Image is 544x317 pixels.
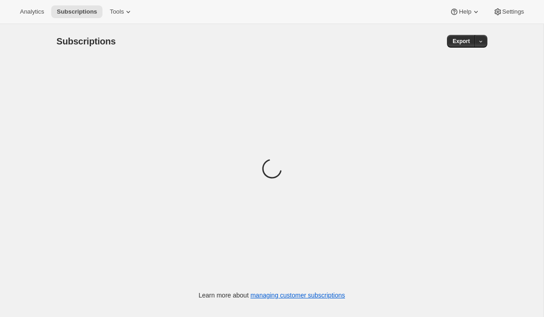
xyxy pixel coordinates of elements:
a: managing customer subscriptions [250,292,345,299]
span: Settings [502,8,524,15]
span: Export [452,38,470,45]
button: Settings [488,5,529,18]
span: Help [459,8,471,15]
button: Export [447,35,475,48]
span: Analytics [20,8,44,15]
button: Subscriptions [51,5,102,18]
button: Help [444,5,486,18]
button: Analytics [15,5,49,18]
span: Subscriptions [57,36,116,46]
button: Tools [104,5,138,18]
span: Subscriptions [57,8,97,15]
span: Tools [110,8,124,15]
p: Learn more about [199,291,345,300]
